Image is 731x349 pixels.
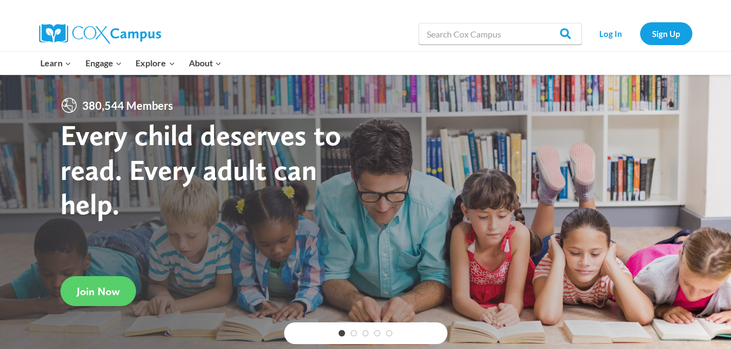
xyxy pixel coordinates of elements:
span: Learn [40,56,71,70]
a: 1 [339,330,345,336]
a: Join Now [60,276,136,306]
nav: Secondary Navigation [587,22,692,45]
a: 2 [351,330,357,336]
a: 4 [374,330,380,336]
nav: Primary Navigation [34,52,229,74]
a: Sign Up [640,22,692,45]
a: Log In [587,22,635,45]
span: 380,544 Members [78,97,177,114]
strong: Every child deserves to read. Every adult can help. [60,117,341,221]
span: About [189,56,222,70]
span: Engage [85,56,122,70]
img: Cox Campus [39,24,161,43]
input: Search Cox Campus [419,23,582,45]
a: 3 [363,330,369,336]
span: Explore [136,56,175,70]
a: 5 [386,330,392,336]
span: Join Now [77,285,120,298]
